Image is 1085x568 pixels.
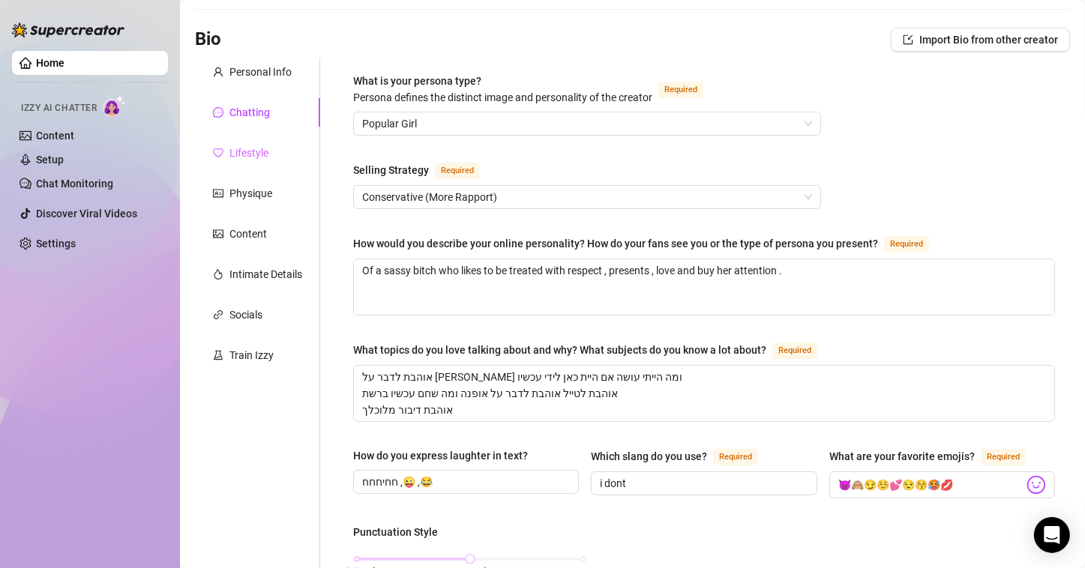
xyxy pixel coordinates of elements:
[36,238,76,250] a: Settings
[213,350,223,360] span: experiment
[658,82,703,98] span: Required
[213,188,223,199] span: idcard
[353,447,528,464] div: How do you express laughter in text?
[353,235,946,253] label: How would you describe your online personality? How do your fans see you or the type of persona y...
[103,95,126,117] img: AI Chatter
[354,259,1054,315] textarea: How would you describe your online personality? How do your fans see you or the type of persona y...
[362,186,812,208] span: Conservative (More Rapport)
[12,22,124,37] img: logo-BBDzfeDw.svg
[1034,517,1070,553] div: Open Intercom Messenger
[981,449,1026,465] span: Required
[229,306,262,323] div: Socials
[353,341,834,359] label: What topics do you love talking about and why? What subjects do you know a lot about?
[829,448,975,465] div: What are your favorite emojis?
[229,145,268,161] div: Lifestyle
[353,524,438,540] div: Punctuation Style
[354,366,1054,421] textarea: What topics do you love talking about and why? What subjects do you know a lot about?
[600,475,805,492] input: Which slang do you use?
[903,34,913,45] span: import
[36,57,64,69] a: Home
[353,162,429,178] div: Selling Strategy
[229,185,272,202] div: Physique
[838,475,1024,495] input: What are your favorite emojis?
[772,342,817,359] span: Required
[213,107,223,118] span: message
[36,208,137,220] a: Discover Viral Videos
[353,342,766,358] div: What topics do you love talking about and why? What subjects do you know a lot about?
[229,347,274,363] div: Train Izzy
[362,112,812,135] span: Popular Girl
[36,178,113,190] a: Chat Monitoring
[229,104,270,121] div: Chatting
[36,130,74,142] a: Content
[829,447,1042,465] label: What are your favorite emojis?
[229,266,302,283] div: Intimate Details
[891,28,1070,52] button: Import Bio from other creator
[884,236,929,253] span: Required
[195,28,221,52] h3: Bio
[1027,475,1046,495] img: svg%3e
[213,229,223,239] span: picture
[213,148,223,158] span: heart
[353,524,448,540] label: Punctuation Style
[36,154,64,166] a: Setup
[713,449,758,465] span: Required
[213,67,223,77] span: user
[435,163,480,179] span: Required
[353,235,878,252] div: How would you describe your online personality? How do your fans see you or the type of persona y...
[353,91,652,103] span: Persona defines the distinct image and personality of the creator
[229,226,267,242] div: Content
[353,447,538,464] label: How do you express laughter in text?
[21,101,97,115] span: Izzy AI Chatter
[362,474,567,490] input: How do you express laughter in text?
[919,34,1058,46] span: Import Bio from other creator
[213,309,223,320] span: link
[213,269,223,280] span: fire
[591,448,707,465] div: Which slang do you use?
[229,64,292,80] div: Personal Info
[353,75,652,103] span: What is your persona type?
[353,161,496,179] label: Selling Strategy
[591,447,775,465] label: Which slang do you use?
